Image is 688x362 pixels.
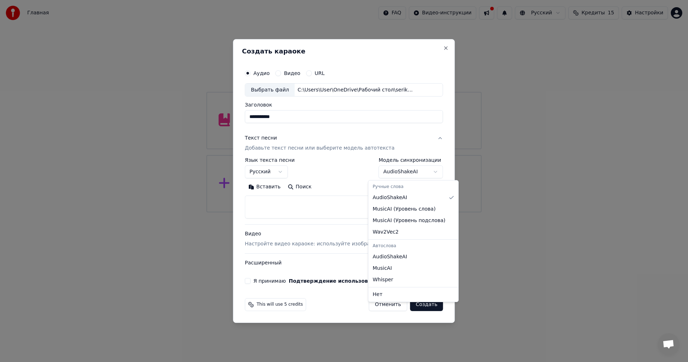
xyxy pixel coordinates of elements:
[373,206,436,213] span: MusicAI ( Уровень слова )
[373,229,398,236] span: Wav2Vec2
[373,194,407,201] span: AudioShakeAI
[373,265,392,272] span: MusicAI
[373,276,393,283] span: Whisper
[370,241,457,251] div: Автослова
[373,291,382,298] span: Нет
[370,182,457,192] div: Ручные слова
[373,253,407,260] span: AudioShakeAI
[373,217,445,224] span: MusicAI ( Уровень подслова )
